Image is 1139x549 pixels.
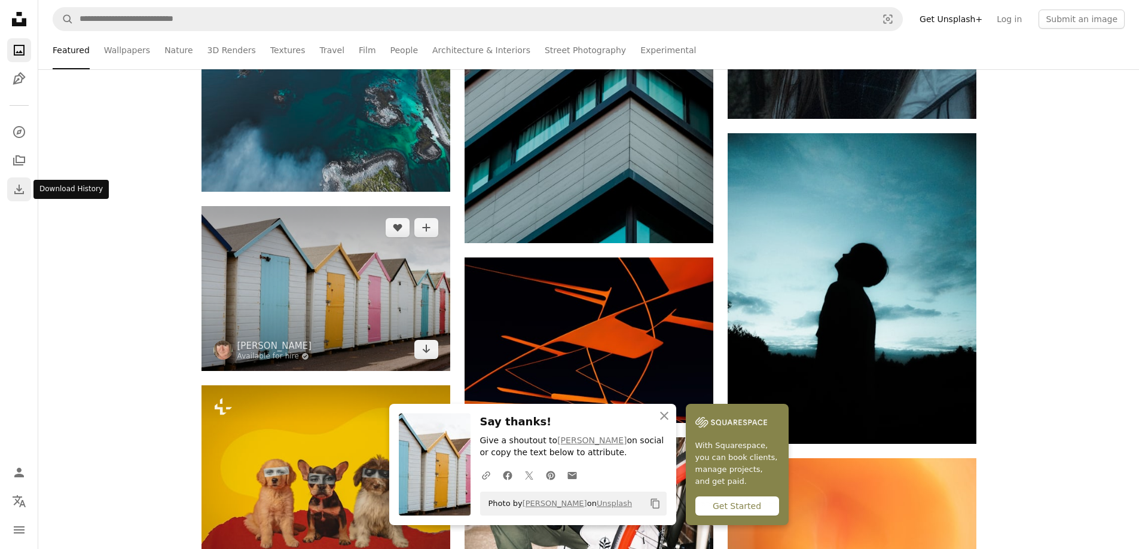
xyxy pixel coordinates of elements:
[540,463,561,487] a: Share on Pinterest
[207,31,256,69] a: 3D Renders
[432,31,530,69] a: Architecture & Interiors
[7,120,31,144] a: Explore
[990,10,1029,29] a: Log in
[319,31,344,69] a: Travel
[545,31,626,69] a: Street Photography
[201,206,450,370] img: Row of colorful beach huts with white walls.
[465,514,713,525] a: Man crouching next to a bicycle wheel.
[561,463,583,487] a: Share over email
[237,340,312,352] a: [PERSON_NAME]
[104,31,150,69] a: Wallpapers
[390,31,419,69] a: People
[53,7,903,31] form: Find visuals sitewide
[518,463,540,487] a: Share on Twitter
[7,38,31,62] a: Photos
[695,440,779,487] span: With Squarespace, you can book clients, manage projects, and get paid.
[497,463,518,487] a: Share on Facebook
[557,436,627,446] a: [PERSON_NAME]
[728,283,976,294] a: Silhouette of a child looking up at the sky
[597,499,632,508] a: Unsplash
[695,496,779,516] div: Get Started
[414,340,438,359] a: Download
[359,31,375,69] a: Film
[7,518,31,542] button: Menu
[465,257,713,423] img: Abstract orange lines on a dark background
[164,31,193,69] a: Nature
[483,494,633,513] span: Photo by on
[695,413,767,431] img: file-1747939142011-51e5cc87e3c9
[523,499,587,508] a: [PERSON_NAME]
[480,413,667,431] h3: Say thanks!
[465,335,713,345] a: Abstract orange lines on a dark background
[640,31,696,69] a: Experimental
[201,283,450,293] a: Row of colorful beach huts with white walls.
[7,149,31,173] a: Collections
[728,133,976,444] img: Silhouette of a child looking up at the sky
[7,7,31,33] a: Home — Unsplash
[213,341,233,360] img: Go to Tanya Barrow's profile
[874,8,902,30] button: Visual search
[7,461,31,484] a: Log in / Sign up
[645,493,665,514] button: Copy to clipboard
[7,177,31,201] a: Download History
[201,473,450,484] a: Three puppies wearing eye masks sit on red fabric.
[480,435,667,459] p: Give a shoutout to on social or copy the text below to attribute.
[728,535,976,546] a: Abstract orange and red blurred background
[386,218,410,237] button: Like
[686,404,789,525] a: With Squarespace, you can book clients, manage projects, and get paid.Get Started
[1039,10,1125,29] button: Submit an image
[270,31,306,69] a: Textures
[414,218,438,237] button: Add to Collection
[912,10,990,29] a: Get Unsplash+
[7,489,31,513] button: Language
[53,8,74,30] button: Search Unsplash
[237,352,312,361] a: Available for hire
[7,67,31,91] a: Illustrations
